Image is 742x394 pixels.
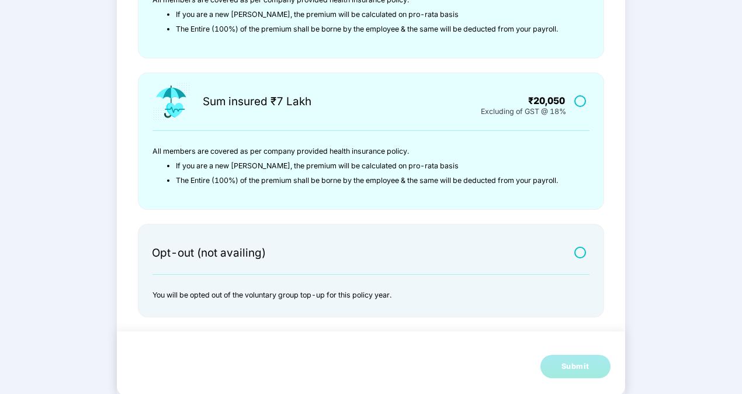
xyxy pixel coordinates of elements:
p: All members are covered as per company provided health insurance policy. [152,144,575,159]
div: Sum insured ₹7 Lakh [203,96,311,109]
img: icon [152,82,191,122]
p: You will be opted out of the voluntary group top-up for this policy year. [152,288,575,303]
li: The Entire (100%) of the premium shall be borne by the employee & the same will be deducted from ... [176,174,575,188]
li: The Entire (100%) of the premium shall be borne by the employee & the same will be deducted from ... [176,22,575,37]
div: ₹20,050 [468,96,565,108]
li: If you are a new [PERSON_NAME], the premium will be calculated on pro-rata basis [176,8,575,22]
div: Opt-out (not availing) [152,248,266,261]
li: If you are a new [PERSON_NAME], the premium will be calculated on pro-rata basis [176,159,575,174]
div: Submit [561,361,590,372]
button: Submit [540,355,611,378]
div: Excluding of GST @ 18% [481,105,566,114]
